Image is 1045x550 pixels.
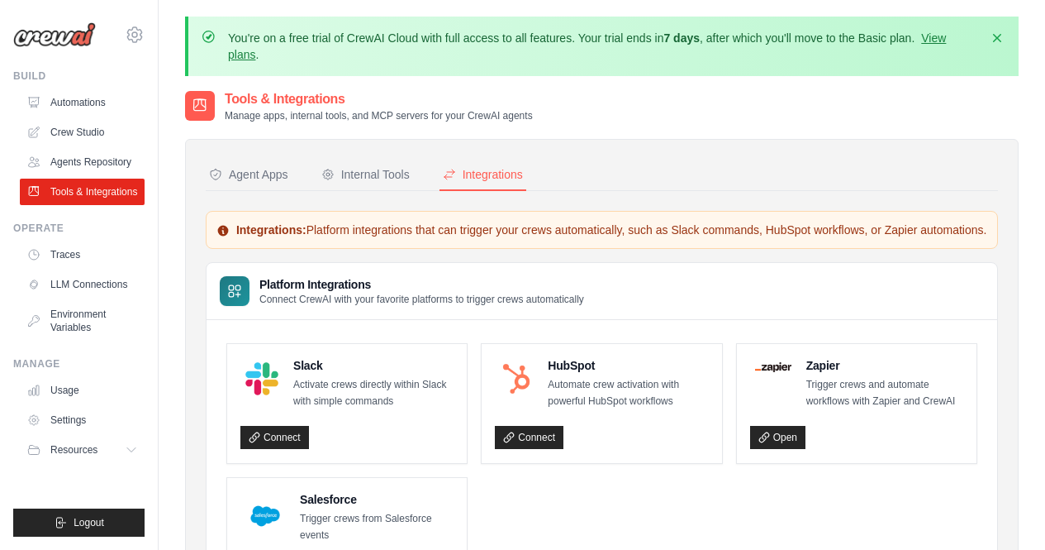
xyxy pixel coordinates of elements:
[321,166,410,183] div: Internal Tools
[74,516,104,529] span: Logout
[259,293,584,306] p: Connect CrewAI with your favorite platforms to trigger crews automatically
[548,357,708,374] h4: HubSpot
[293,377,454,409] p: Activate crews directly within Slack with simple commands
[318,160,413,191] button: Internal Tools
[209,166,288,183] div: Agent Apps
[750,426,805,449] a: Open
[806,357,963,374] h4: Zapier
[20,437,145,463] button: Resources
[13,357,145,371] div: Manage
[20,271,145,298] a: LLM Connections
[20,89,145,116] a: Automations
[245,362,278,395] img: Slack Logo
[20,301,145,341] a: Environment Variables
[20,242,145,268] a: Traces
[20,377,145,404] a: Usage
[225,109,533,122] p: Manage apps, internal tools, and MCP servers for your CrewAI agents
[443,166,523,183] div: Integrations
[806,377,963,409] p: Trigger crews and automate workflows with Zapier and CrewAI
[300,491,454,508] h4: Salesforce
[240,426,309,449] a: Connect
[13,22,96,47] img: Logo
[13,69,145,83] div: Build
[300,511,454,543] p: Trigger crews from Salesforce events
[50,443,97,457] span: Resources
[663,31,700,45] strong: 7 days
[755,362,791,372] img: Zapier Logo
[548,377,708,409] p: Automate crew activation with powerful HubSpot workflows
[259,276,584,293] h3: Platform Integrations
[439,160,526,191] button: Integrations
[236,223,306,237] strong: Integrations:
[228,30,979,63] p: You're on a free trial of CrewAI Cloud with full access to all features. Your trial ends in , aft...
[20,407,145,433] a: Settings
[13,509,145,537] button: Logout
[500,362,533,395] img: HubSpot Logo
[216,222,987,238] p: Platform integrations that can trigger your crews automatically, such as Slack commands, HubSpot ...
[225,89,533,109] h2: Tools & Integrations
[293,357,454,374] h4: Slack
[245,496,285,536] img: Salesforce Logo
[20,179,145,205] a: Tools & Integrations
[13,222,145,235] div: Operate
[20,149,145,175] a: Agents Repository
[20,119,145,146] a: Crew Studio
[206,160,292,191] button: Agent Apps
[495,426,563,449] a: Connect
